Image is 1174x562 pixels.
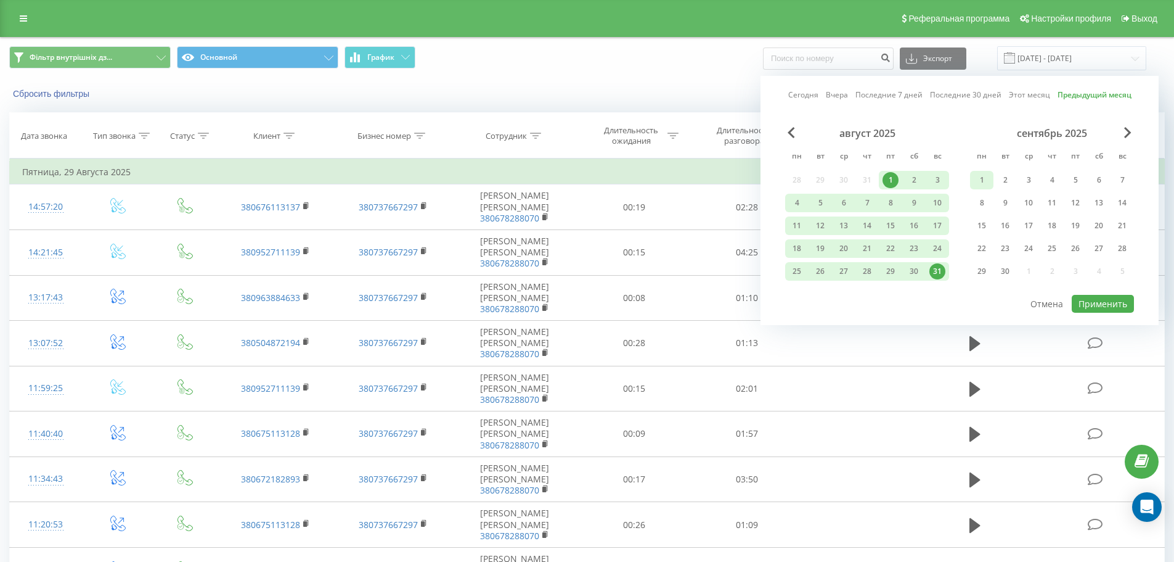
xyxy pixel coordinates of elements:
[480,394,539,405] a: 380678288070
[970,262,993,281] div: пн 29 сент. 2025 г.
[22,376,70,400] div: 11:59:25
[809,262,832,281] div: вт 26 авг. 2025 г.
[832,217,855,235] div: ср 13 авг. 2025 г.
[1009,89,1050,101] a: Этот месяц
[93,131,136,141] div: Тип звонка
[1124,127,1131,138] span: Next Month
[691,411,804,457] td: 01:57
[929,218,945,234] div: 17
[970,217,993,235] div: пн 15 сент. 2025 г.
[1091,218,1107,234] div: 20
[1031,14,1111,23] span: Настройки профиля
[578,184,691,230] td: 00:19
[855,239,879,258] div: чт 21 авг. 2025 г.
[859,195,875,211] div: 7
[906,263,922,279] div: 30
[789,241,805,257] div: 18
[879,217,902,235] div: пт 15 авг. 2025 г.
[1044,218,1060,234] div: 18
[906,172,922,188] div: 2
[812,218,828,234] div: 12
[480,439,539,451] a: 380678288070
[785,127,949,139] div: август 2025
[1111,217,1134,235] div: вс 21 сент. 2025 г.
[578,275,691,321] td: 00:08
[480,348,539,360] a: 380678288070
[1064,217,1087,235] div: пт 19 сент. 2025 г.
[1114,218,1130,234] div: 21
[879,194,902,212] div: пт 8 авг. 2025 г.
[993,194,1017,212] div: вт 9 сент. 2025 г.
[452,321,578,366] td: [PERSON_NAME] [PERSON_NAME]
[855,262,879,281] div: чт 28 авг. 2025 г.
[578,411,691,457] td: 00:09
[1040,194,1064,212] div: чт 11 сент. 2025 г.
[359,473,418,485] a: 380737667297
[1021,195,1037,211] div: 10
[480,530,539,542] a: 380678288070
[1017,171,1040,189] div: ср 3 сент. 2025 г.
[883,241,899,257] div: 22
[241,473,300,485] a: 380672182893
[972,148,991,167] abbr: понедельник
[859,218,875,234] div: 14
[788,89,818,101] a: Сегодня
[1087,217,1111,235] div: сб 20 сент. 2025 г.
[906,218,922,234] div: 16
[926,217,949,235] div: вс 17 авг. 2025 г.
[785,262,809,281] div: пн 25 авг. 2025 г.
[902,262,926,281] div: сб 30 авг. 2025 г.
[993,262,1017,281] div: вт 30 сент. 2025 г.
[452,275,578,321] td: [PERSON_NAME] [PERSON_NAME]
[974,172,990,188] div: 1
[970,194,993,212] div: пн 8 сент. 2025 г.
[1113,148,1131,167] abbr: воскресенье
[22,422,70,446] div: 11:40:40
[1114,241,1130,257] div: 28
[1087,194,1111,212] div: сб 13 сент. 2025 г.
[996,148,1014,167] abbr: вторник
[452,411,578,457] td: [PERSON_NAME] [PERSON_NAME]
[691,366,804,411] td: 02:01
[480,212,539,224] a: 380678288070
[1043,148,1061,167] abbr: четверг
[1017,239,1040,258] div: ср 24 сент. 2025 г.
[836,195,852,211] div: 6
[357,131,411,141] div: Бизнес номер
[691,502,804,548] td: 01:09
[997,263,1013,279] div: 30
[1067,172,1083,188] div: 5
[812,195,828,211] div: 5
[836,241,852,257] div: 20
[997,218,1013,234] div: 16
[905,148,923,167] abbr: суббота
[811,148,830,167] abbr: вторник
[929,263,945,279] div: 31
[452,229,578,275] td: [PERSON_NAME] [PERSON_NAME]
[1044,195,1060,211] div: 11
[809,194,832,212] div: вт 5 авг. 2025 г.
[997,241,1013,257] div: 23
[1087,171,1111,189] div: сб 6 сент. 2025 г.
[974,195,990,211] div: 8
[253,131,280,141] div: Клиент
[906,195,922,211] div: 9
[809,217,832,235] div: вт 12 авг. 2025 г.
[691,275,804,321] td: 01:10
[908,14,1009,23] span: Реферальная программа
[359,337,418,349] a: 380737667297
[1040,239,1064,258] div: чт 25 сент. 2025 г.
[10,160,1165,184] td: Пятница, 29 Августа 2025
[1090,148,1108,167] abbr: суббота
[926,194,949,212] div: вс 10 авг. 2025 г.
[997,195,1013,211] div: 9
[974,218,990,234] div: 15
[241,337,300,349] a: 380504872194
[1064,239,1087,258] div: пт 26 сент. 2025 г.
[1132,492,1162,522] div: Open Intercom Messenger
[812,241,828,257] div: 19
[452,366,578,411] td: [PERSON_NAME] [PERSON_NAME]
[836,263,852,279] div: 27
[578,229,691,275] td: 00:15
[578,502,691,548] td: 00:26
